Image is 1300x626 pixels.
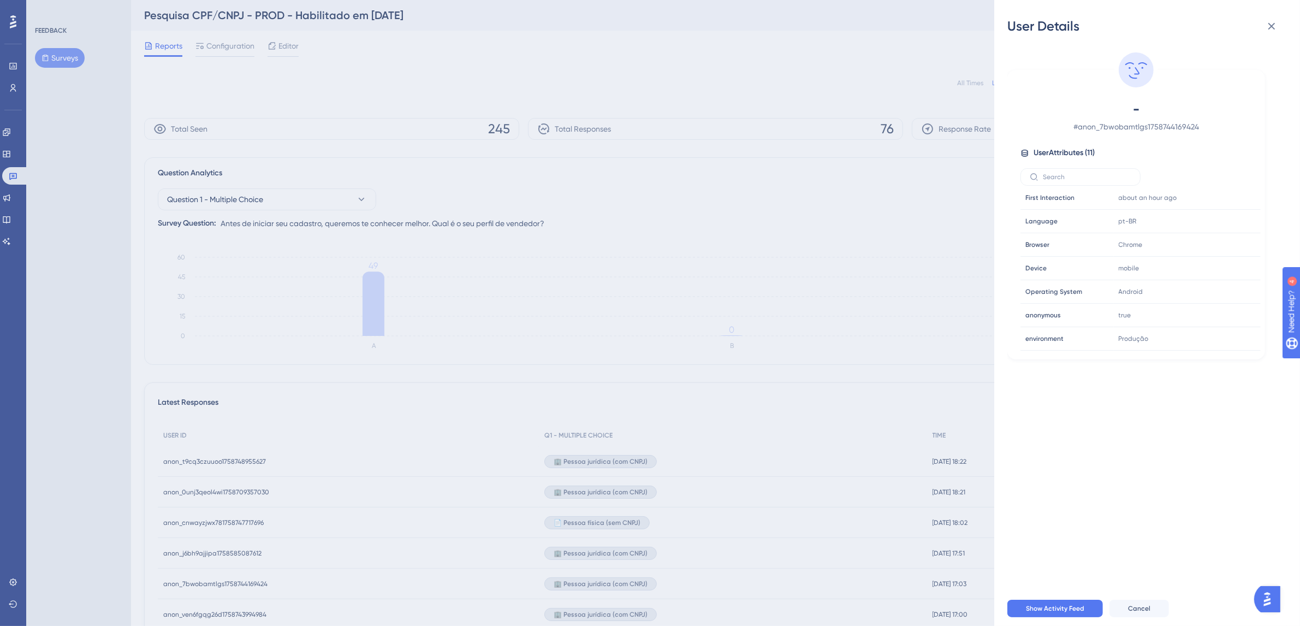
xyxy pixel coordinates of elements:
span: Android [1119,287,1143,296]
div: 4 [76,5,79,14]
button: Cancel [1109,600,1169,617]
span: mobile [1119,264,1139,273]
iframe: UserGuiding AI Assistant Launcher [1254,583,1287,616]
div: User Details [1007,17,1287,35]
span: pt-BR [1119,217,1137,226]
time: about an hour ago [1119,194,1177,202]
span: Device [1025,264,1047,273]
span: - [1040,101,1232,118]
button: Show Activity Feed [1007,600,1103,617]
span: environment [1025,334,1064,343]
span: Produção [1119,334,1149,343]
span: true [1119,311,1131,320]
input: Search [1043,173,1131,181]
span: Cancel [1128,604,1150,613]
span: First Interaction [1025,193,1075,202]
span: Browser [1025,240,1049,249]
span: User Attributes ( 11 ) [1034,146,1095,160]
span: Operating System [1025,287,1082,296]
span: Language [1025,217,1058,226]
span: # anon_7bwobamtlgs1758744169424 [1040,120,1232,133]
span: anonymous [1025,311,1061,320]
span: Chrome [1119,240,1143,249]
span: Need Help? [26,3,68,16]
span: Show Activity Feed [1026,604,1084,613]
